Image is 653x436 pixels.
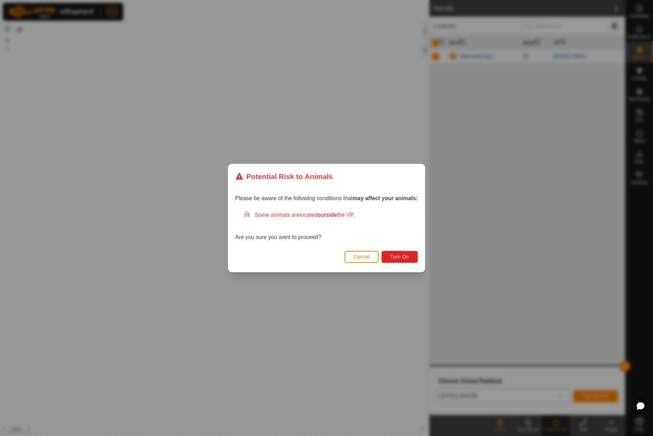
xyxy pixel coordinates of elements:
[345,251,379,263] button: Cancel
[299,212,355,218] span: located the VP.
[353,195,418,201] strong: may affect your animals:
[317,212,337,218] strong: outside
[390,254,409,259] span: Turn On
[243,211,418,219] div: Some animals are
[235,171,333,182] div: Potential Risk to Animals
[235,195,418,201] span: Please be aware of the following conditions that
[382,251,418,263] button: Turn On
[235,211,418,241] div: Are you sure you want to proceed?
[354,254,370,259] span: Cancel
